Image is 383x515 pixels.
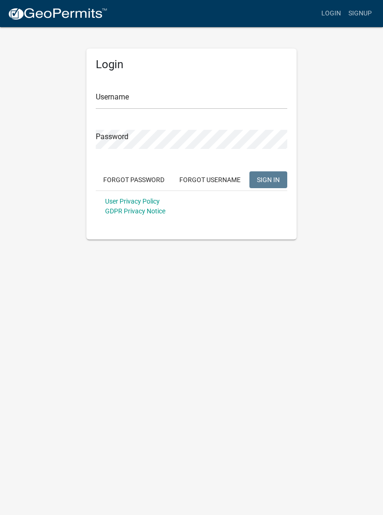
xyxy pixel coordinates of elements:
a: GDPR Privacy Notice [105,207,165,215]
h5: Login [96,58,287,71]
button: SIGN IN [249,171,287,188]
a: Signup [345,5,376,22]
button: Forgot Username [172,171,248,188]
a: User Privacy Policy [105,198,160,205]
button: Forgot Password [96,171,172,188]
a: Login [318,5,345,22]
span: SIGN IN [257,176,280,183]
